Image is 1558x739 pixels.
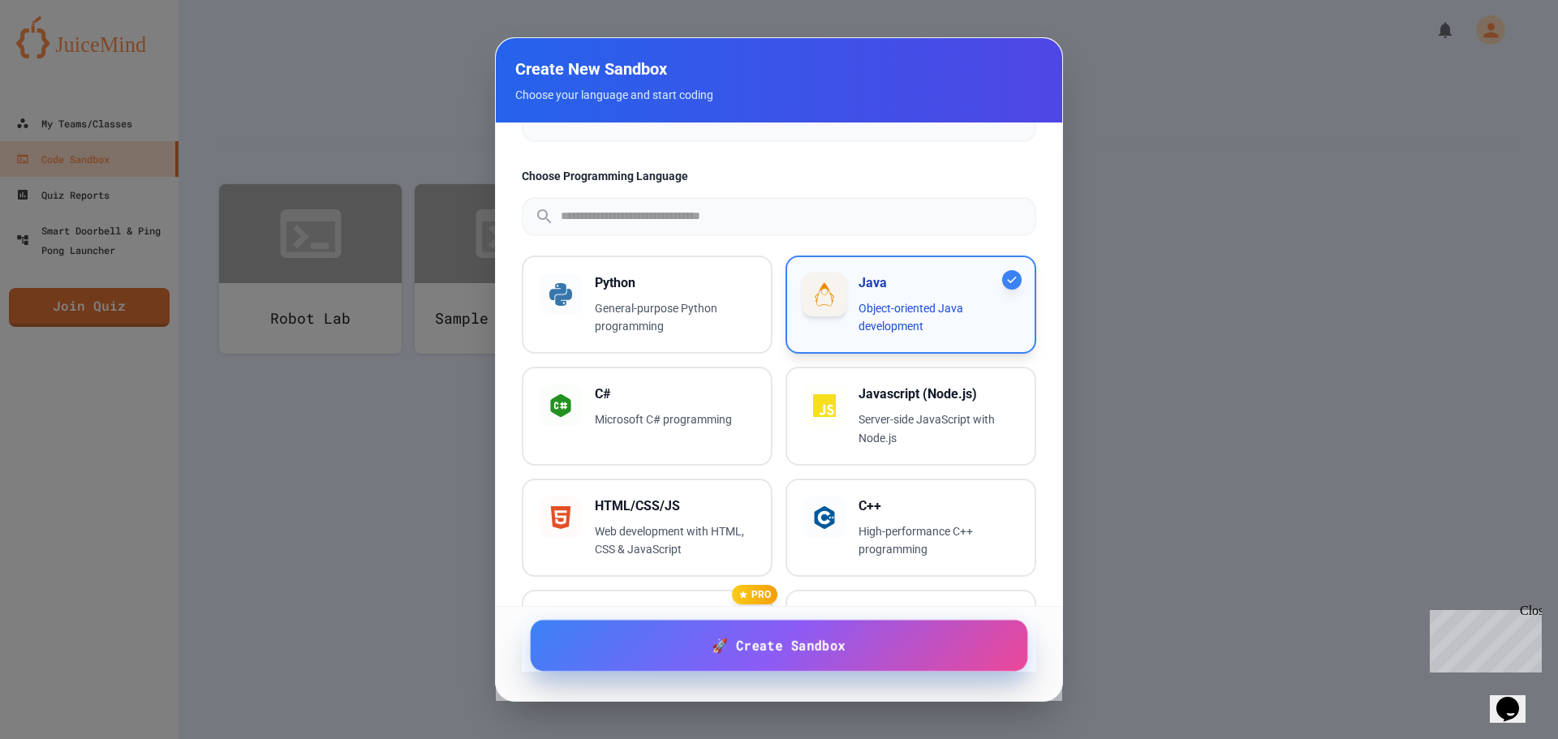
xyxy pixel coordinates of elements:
iframe: chat widget [1423,604,1542,672]
div: PRO [732,585,777,604]
h3: Java [859,273,1018,293]
label: Choose Programming Language [522,168,1036,184]
p: Microsoft C# programming [595,410,755,429]
iframe: chat widget [1490,674,1542,723]
h3: HTML/CSS/JS [595,496,755,516]
p: Object-oriented Java development [859,299,1018,337]
h3: C++ [859,496,1018,516]
h3: Python [595,273,755,293]
div: Chat with us now!Close [6,6,112,103]
span: 🚀 Create Sandbox [712,636,846,656]
p: High-performance C++ programming [859,522,1018,560]
p: General-purpose Python programming [595,299,755,337]
p: Web development with HTML, CSS & JavaScript [595,522,755,560]
p: Server-side JavaScript with Node.js [859,410,1018,448]
h2: Create New Sandbox [515,58,1043,80]
h3: C# [595,385,755,404]
h3: Javascript (Node.js) [859,385,1018,404]
p: Choose your language and start coding [515,87,1043,103]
